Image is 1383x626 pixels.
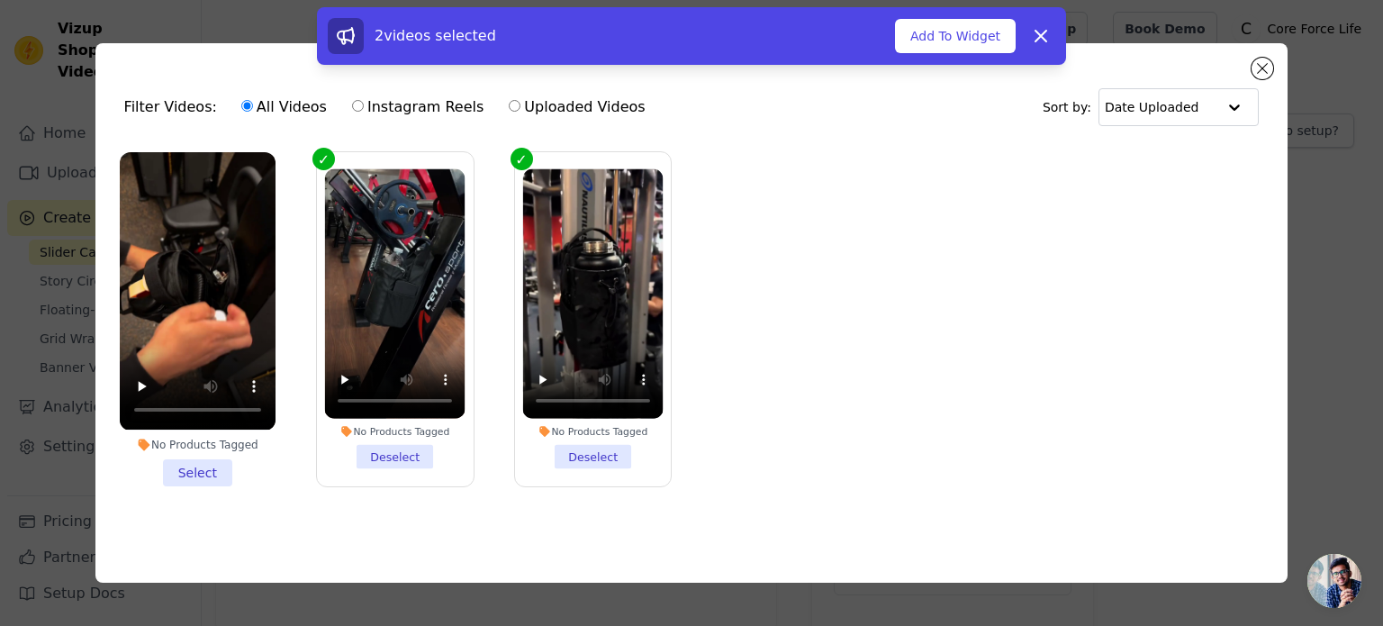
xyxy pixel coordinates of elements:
[351,95,484,119] label: Instagram Reels
[120,438,276,452] div: No Products Tagged
[1307,554,1361,608] div: Открытый чат
[325,426,466,439] div: No Products Tagged
[522,426,663,439] div: No Products Tagged
[240,95,328,119] label: All Videos
[508,95,646,119] label: Uploaded Videos
[124,86,655,128] div: Filter Videos:
[375,27,496,44] span: 2 videos selected
[895,19,1016,53] button: Add To Widget
[1043,88,1260,126] div: Sort by:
